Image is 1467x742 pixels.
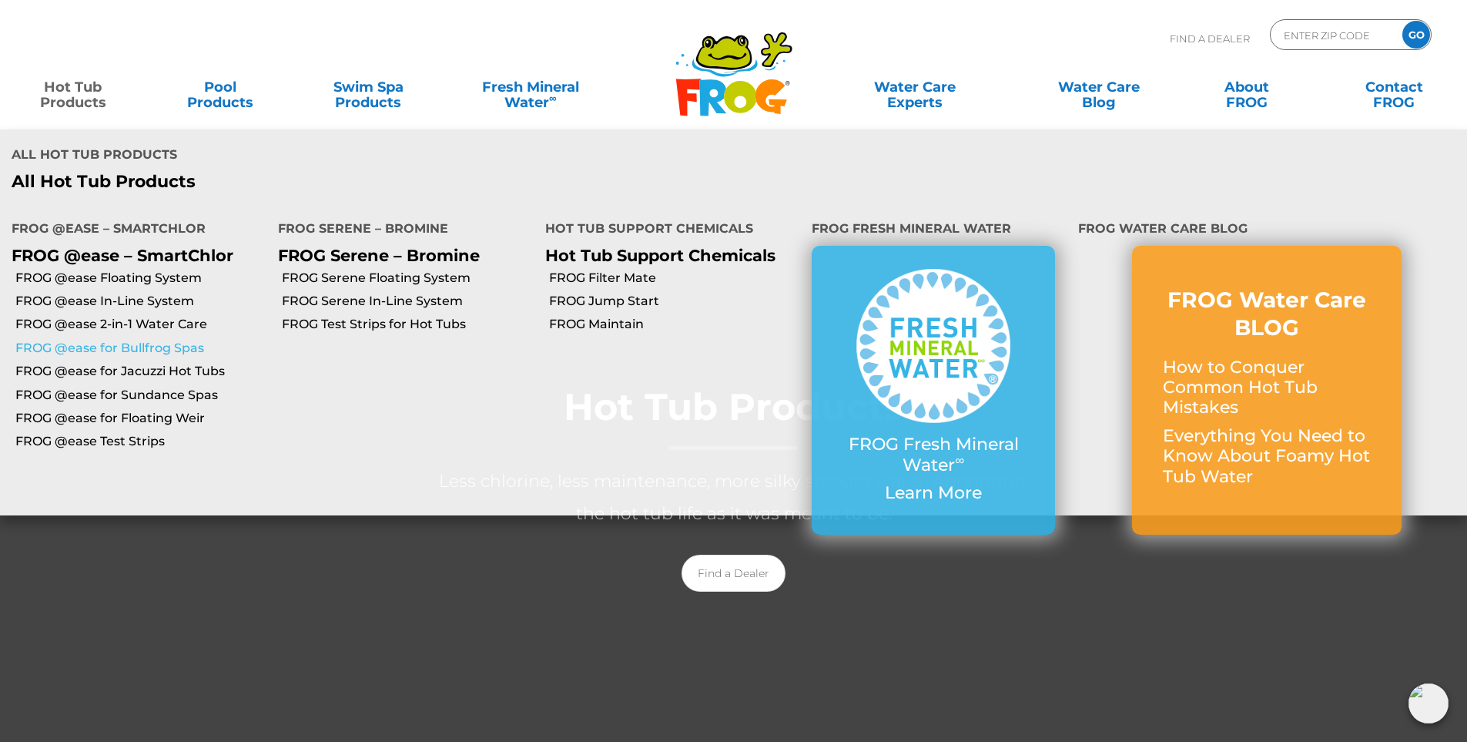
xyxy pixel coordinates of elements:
[955,452,964,468] sup: ∞
[282,293,533,310] a: FROG Serene In-Line System
[282,316,533,333] a: FROG Test Strips for Hot Tubs
[282,270,533,287] a: FROG Serene Floating System
[15,410,266,427] a: FROG @ease for Floating Weir
[15,387,266,404] a: FROG @ease for Sundance Spas
[1189,72,1304,102] a: AboutFROG
[1402,21,1430,49] input: GO
[549,270,800,287] a: FROG Filter Mate
[12,172,722,192] a: All Hot Tub Products
[12,215,255,246] h4: FROG @ease – SmartChlor
[15,293,266,310] a: FROG @ease In-Line System
[278,246,521,265] p: FROG Serene – Bromine
[15,340,266,357] a: FROG @ease for Bullfrog Spas
[545,215,789,246] h4: Hot Tub Support Chemicals
[682,555,785,592] a: Find a Dealer
[15,433,266,450] a: FROG @ease Test Strips
[1078,215,1455,246] h4: FROG Water Care Blog
[163,72,278,102] a: PoolProducts
[458,72,602,102] a: Fresh MineralWater∞
[12,141,722,172] h4: All Hot Tub Products
[842,269,1024,511] a: FROG Fresh Mineral Water∞ Learn More
[15,270,266,287] a: FROG @ease Floating System
[812,215,1055,246] h4: FROG Fresh Mineral Water
[545,246,789,265] p: Hot Tub Support Chemicals
[15,72,130,102] a: Hot TubProducts
[842,483,1024,503] p: Learn More
[1163,426,1371,487] p: Everything You Need to Know About Foamy Hot Tub Water
[842,435,1024,475] p: FROG Fresh Mineral Water
[1163,358,1371,418] p: How to Conquer Common Hot Tub Mistakes
[549,92,557,104] sup: ∞
[278,215,521,246] h4: FROG Serene – Bromine
[12,246,255,265] p: FROG @ease – SmartChlor
[1163,286,1371,342] h3: FROG Water Care BLOG
[549,293,800,310] a: FROG Jump Start
[1337,72,1452,102] a: ContactFROG
[1163,286,1371,495] a: FROG Water Care BLOG How to Conquer Common Hot Tub Mistakes Everything You Need to Know About Foa...
[1282,24,1386,46] input: Zip Code Form
[15,363,266,380] a: FROG @ease for Jacuzzi Hot Tubs
[15,316,266,333] a: FROG @ease 2-in-1 Water Care
[1041,72,1156,102] a: Water CareBlog
[311,72,426,102] a: Swim SpaProducts
[1170,19,1250,58] p: Find A Dealer
[822,72,1008,102] a: Water CareExperts
[549,316,800,333] a: FROG Maintain
[1408,683,1449,724] img: openIcon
